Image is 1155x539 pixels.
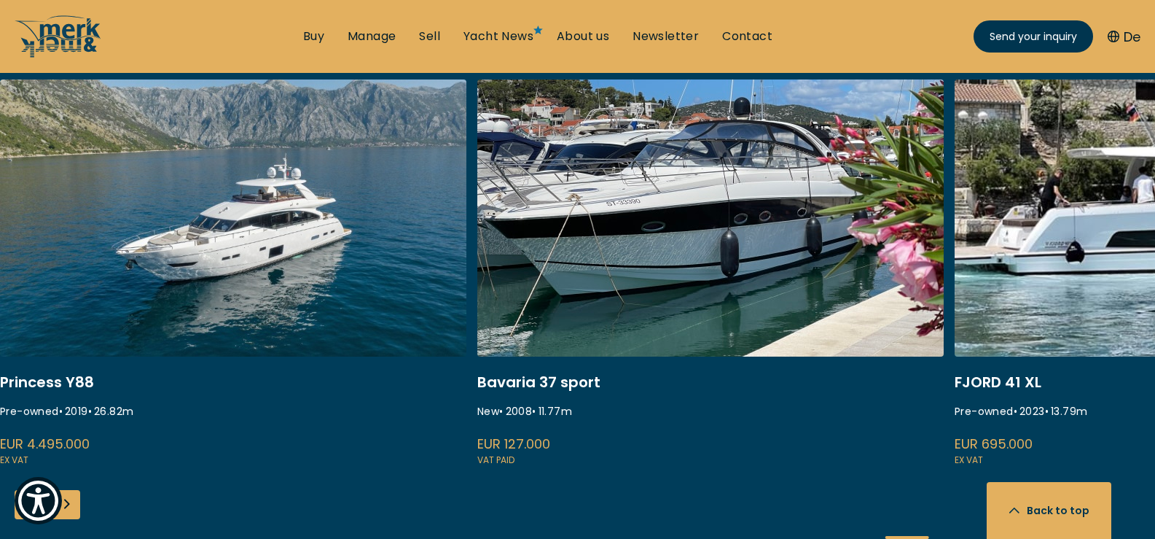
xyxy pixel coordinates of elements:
[974,20,1093,53] a: Send your inquiry
[987,482,1111,539] button: Back to top
[990,29,1077,44] span: Send your inquiry
[722,28,772,44] a: Contact
[463,28,533,44] a: Yacht News
[15,477,62,524] button: Show Accessibility Preferences
[348,28,396,44] a: Manage
[633,28,699,44] a: Newsletter
[557,28,609,44] a: About us
[15,46,102,63] a: /
[51,490,80,519] div: Next slide
[303,28,324,44] a: Buy
[1108,27,1140,47] button: De
[419,28,440,44] a: Sell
